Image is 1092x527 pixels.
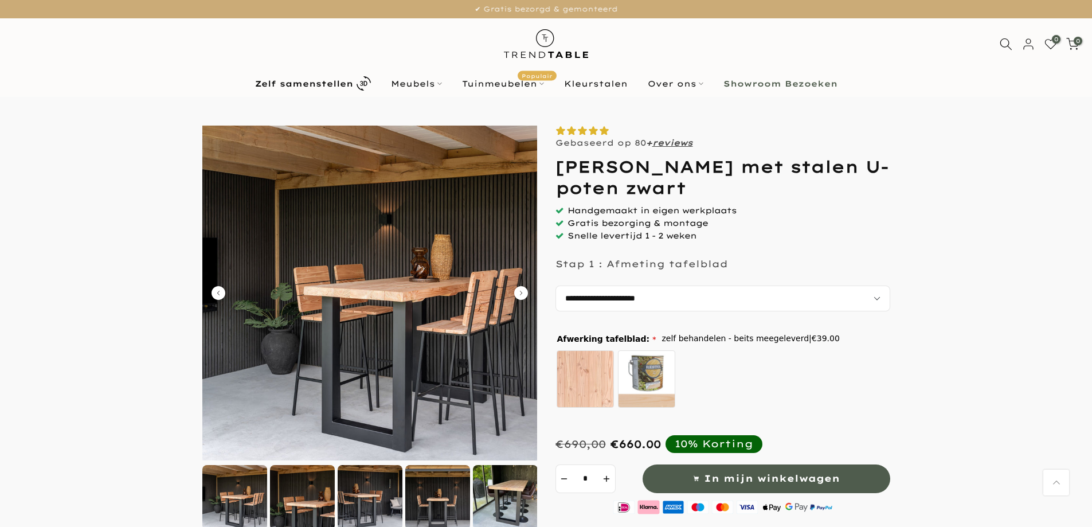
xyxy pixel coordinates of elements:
span: Gratis bezorging & montage [567,218,708,228]
button: decrement [555,464,573,493]
span: Handgemaakt in eigen werkplaats [567,205,737,216]
b: Zelf samenstellen [255,80,353,88]
b: Showroom Bezoeken [723,80,837,88]
span: 0 [1052,35,1060,44]
span: €39.00 [812,334,840,343]
a: Kleurstalen [554,77,637,91]
input: Quantity [573,464,598,493]
button: Carousel Back Arrow [212,286,225,300]
span: 0 [1074,37,1082,45]
div: 10% Korting [675,438,753,450]
button: In mijn winkelwagen [643,464,890,493]
span: Afwerking tafelblad: [557,335,656,343]
button: Carousel Next Arrow [514,286,528,300]
span: | [809,334,840,343]
p: ✔ Gratis bezorgd & gemonteerd [14,3,1078,15]
a: 0 [1066,38,1079,50]
iframe: toggle-frame [1,469,58,526]
a: Showroom Bezoeken [713,77,847,91]
strong: + [646,138,652,148]
p: Stap 1 : Afmeting tafelblad [555,258,728,270]
a: Terug naar boven [1043,470,1069,495]
span: In mijn winkelwagen [704,470,840,487]
span: zelf behandelen - beits meegeleverd [662,331,839,346]
div: €690,00 [555,438,606,451]
p: Gebaseerd op 80 [555,138,693,148]
span: Populair [518,71,557,80]
a: Zelf samenstellen [245,73,381,93]
a: 0 [1044,38,1057,50]
img: Douglas bartafel met stalen U-poten zwart [202,126,537,460]
span: Snelle levertijd 1 - 2 weken [567,231,696,241]
a: Meubels [381,77,452,91]
a: reviews [652,138,693,148]
h1: [PERSON_NAME] met stalen U-poten zwart [555,157,890,198]
a: TuinmeubelenPopulair [452,77,554,91]
button: increment [598,464,616,493]
img: trend-table [496,18,596,69]
select: autocomplete="off" [555,286,890,311]
span: €660.00 [610,438,661,451]
a: Over ons [637,77,713,91]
